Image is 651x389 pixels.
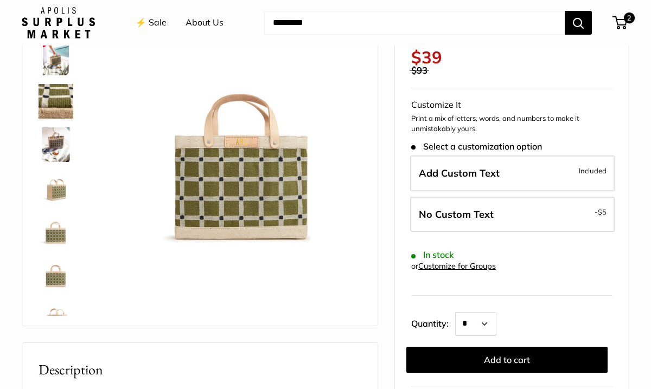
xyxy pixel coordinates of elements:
span: $93 [411,64,427,76]
p: Print a mix of letters, words, and numbers to make it unmistakably yours. [411,113,612,134]
span: In stock [411,250,454,260]
img: Petite Market Bag in Chenille Window Sage [39,257,73,292]
span: Add Custom Text [419,167,500,179]
span: 2 [624,12,635,23]
img: Petite Market Bag in Chenille Window Sage [39,214,73,249]
a: Petite Market Bag in Chenille Window Sage [36,38,75,77]
label: Leave Blank [410,197,615,232]
span: Included [579,164,607,177]
img: Petite Market Bag in Chenille Window Sage [39,301,73,335]
div: Customize It [411,97,612,113]
button: Add to cart [406,347,608,373]
img: Petite Market Bag in Chenille Window Sage [39,84,73,119]
a: About Us [186,15,224,31]
a: Petite Market Bag in Chenille Window Sage [36,168,75,208]
a: 2 [614,16,627,29]
label: Quantity: [411,309,455,336]
a: Petite Market Bag in Chenille Window Sage [36,82,75,121]
span: $5 [598,208,607,216]
div: or [411,259,496,274]
a: Petite Market Bag in Chenille Window Sage [36,255,75,294]
img: Petite Market Bag in Chenille Window Sage [39,127,73,162]
button: Search [565,11,592,35]
label: Add Custom Text [410,155,615,191]
span: Select a customization option [411,141,542,152]
img: Petite Market Bag in Chenille Window Sage [39,41,73,75]
a: ⚡️ Sale [136,15,167,31]
span: No Custom Text [419,208,494,221]
h2: Description [39,359,361,380]
img: Petite Market Bag in Chenille Window Sage [39,171,73,205]
img: Apolis: Surplus Market [22,7,95,38]
a: Petite Market Bag in Chenille Window Sage [36,299,75,338]
a: Petite Market Bag in Chenille Window Sage [36,125,75,164]
span: - [595,205,607,218]
input: Search... [264,11,565,35]
span: $39 [411,47,442,68]
a: Petite Market Bag in Chenille Window Sage [36,212,75,251]
a: Customize for Groups [418,261,496,271]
